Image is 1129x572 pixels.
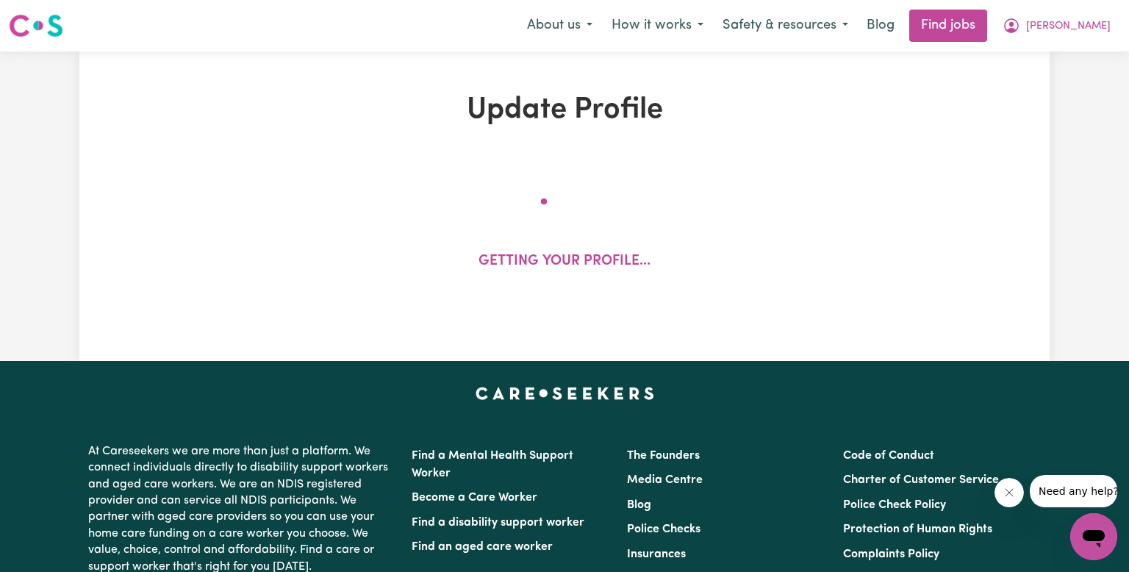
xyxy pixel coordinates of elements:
[479,251,650,273] p: Getting your profile...
[517,10,602,41] button: About us
[1030,475,1117,507] iframe: Message from company
[858,10,903,42] a: Blog
[627,548,686,560] a: Insurances
[1070,513,1117,560] iframe: Button to launch messaging window
[250,93,879,128] h1: Update Profile
[843,474,999,486] a: Charter of Customer Service
[602,10,713,41] button: How it works
[9,10,89,22] span: Need any help?
[627,474,703,486] a: Media Centre
[993,10,1120,41] button: My Account
[843,548,939,560] a: Complaints Policy
[909,10,987,42] a: Find jobs
[843,450,934,462] a: Code of Conduct
[713,10,858,41] button: Safety & resources
[627,523,700,535] a: Police Checks
[9,12,63,39] img: Careseekers logo
[627,499,651,511] a: Blog
[412,450,573,479] a: Find a Mental Health Support Worker
[627,450,700,462] a: The Founders
[9,9,63,43] a: Careseekers logo
[843,499,946,511] a: Police Check Policy
[843,523,992,535] a: Protection of Human Rights
[994,478,1024,507] iframe: Close message
[476,387,654,399] a: Careseekers home page
[412,541,553,553] a: Find an aged care worker
[412,492,537,504] a: Become a Care Worker
[412,517,584,529] a: Find a disability support worker
[1026,18,1111,35] span: [PERSON_NAME]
